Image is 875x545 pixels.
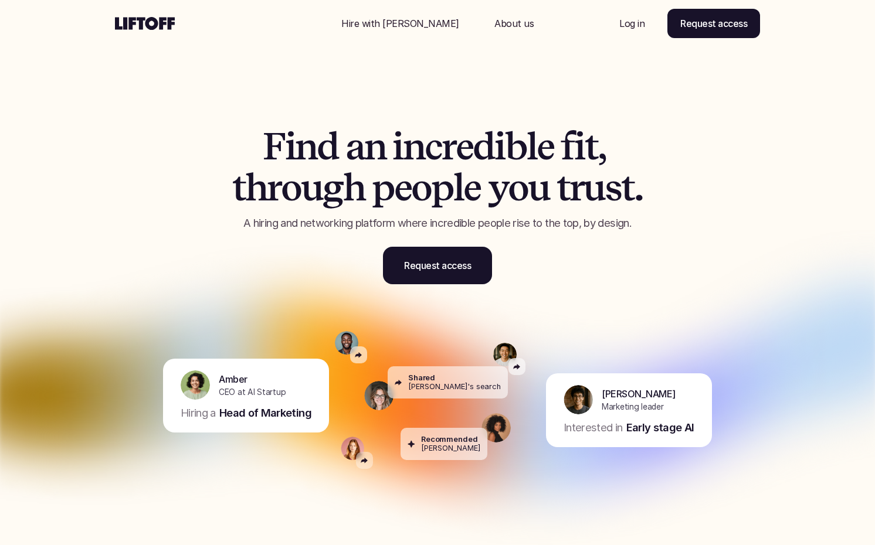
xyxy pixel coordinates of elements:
[557,167,569,208] span: t
[345,126,364,167] span: a
[317,126,338,167] span: d
[181,406,216,421] p: Hiring a
[488,167,508,208] span: y
[431,167,453,208] span: p
[383,247,492,284] a: Request access
[605,9,659,38] a: Nav Link
[626,420,694,435] p: Early stage AI
[569,167,584,208] span: r
[281,167,301,208] span: o
[343,167,365,208] span: h
[505,126,527,167] span: b
[372,167,394,208] span: p
[456,126,473,167] span: e
[527,126,537,167] span: l
[404,258,471,272] p: Request access
[574,126,585,167] span: i
[232,167,245,208] span: t
[473,126,494,167] span: d
[602,401,664,413] p: Marketing leader
[301,167,323,208] span: u
[463,167,481,208] span: e
[494,16,534,30] p: About us
[564,420,623,435] p: Interested in
[680,16,747,30] p: Request access
[585,126,598,167] span: t
[263,126,285,167] span: F
[327,9,473,38] a: Nav Link
[480,9,548,38] a: Nav Link
[408,383,501,391] p: [PERSON_NAME]'s search
[411,167,431,208] span: o
[322,167,343,208] span: g
[634,167,643,208] span: .
[425,126,442,167] span: c
[421,435,478,444] p: Recommended
[285,126,296,167] span: i
[602,387,676,401] p: [PERSON_NAME]
[219,406,311,421] p: Head of Marketing
[421,444,480,453] p: [PERSON_NAME]
[408,373,435,382] p: Shared
[598,126,606,167] span: ,
[219,386,286,398] p: CEO at AI Startup
[453,167,463,208] span: l
[295,126,317,167] span: n
[621,167,634,208] span: t
[667,9,760,38] a: Request access
[267,167,281,208] span: r
[364,126,386,167] span: n
[219,372,247,386] p: Amber
[188,216,687,231] p: A hiring and networking platform where incredible people rise to the top, by design.
[605,167,621,208] span: s
[341,16,459,30] p: Hire with [PERSON_NAME]
[537,126,554,167] span: e
[442,126,456,167] span: r
[528,167,550,208] span: u
[561,126,574,167] span: f
[619,16,645,30] p: Log in
[508,167,528,208] span: o
[494,126,505,167] span: i
[392,126,403,167] span: i
[245,167,267,208] span: h
[403,126,425,167] span: n
[394,167,412,208] span: e
[583,167,605,208] span: u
